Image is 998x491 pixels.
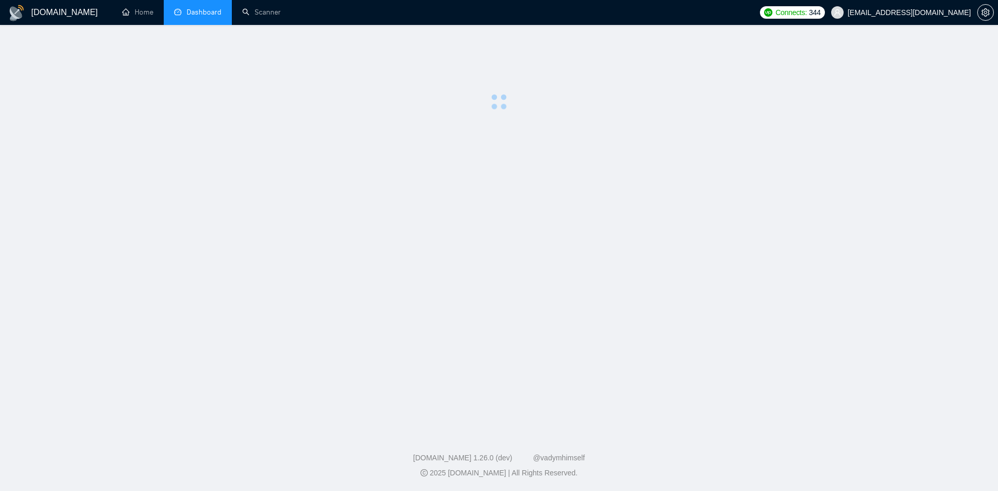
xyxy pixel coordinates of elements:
[834,9,841,16] span: user
[187,8,221,17] span: Dashboard
[421,469,428,476] span: copyright
[764,8,772,17] img: upwork-logo.png
[174,8,181,16] span: dashboard
[978,8,993,17] span: setting
[977,8,994,17] a: setting
[977,4,994,21] button: setting
[8,468,990,479] div: 2025 [DOMAIN_NAME] | All Rights Reserved.
[776,7,807,18] span: Connects:
[809,7,820,18] span: 344
[533,454,585,462] a: @vadymhimself
[242,8,281,17] a: searchScanner
[413,454,513,462] a: [DOMAIN_NAME] 1.26.0 (dev)
[122,8,153,17] a: homeHome
[8,5,25,21] img: logo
